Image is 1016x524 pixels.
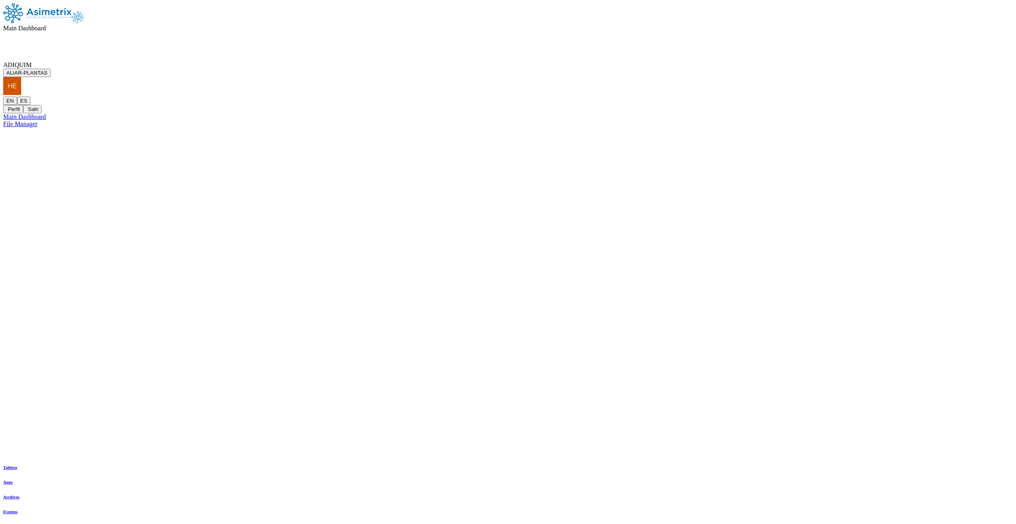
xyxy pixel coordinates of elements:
button: EN [3,97,17,105]
a: File Manager [3,121,1013,128]
a: Main Dashboard [3,113,1013,121]
a: Eventos [3,509,20,514]
button: Salir [23,105,42,113]
img: Asimetrix logo [71,11,84,23]
img: hernandesjose3693@gmail.com profile pic [3,77,21,95]
span: ADIQUIM [3,61,32,68]
a: Archivos [3,494,20,499]
a: Apps [3,480,20,484]
span: Main Dashboard [3,25,46,32]
button: ALIAR-PLANTAS [3,69,51,77]
a: Tablero [3,465,20,470]
img: Asimetrix logo [3,3,71,23]
button: Perfil [3,105,23,113]
button: ES [17,97,31,105]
